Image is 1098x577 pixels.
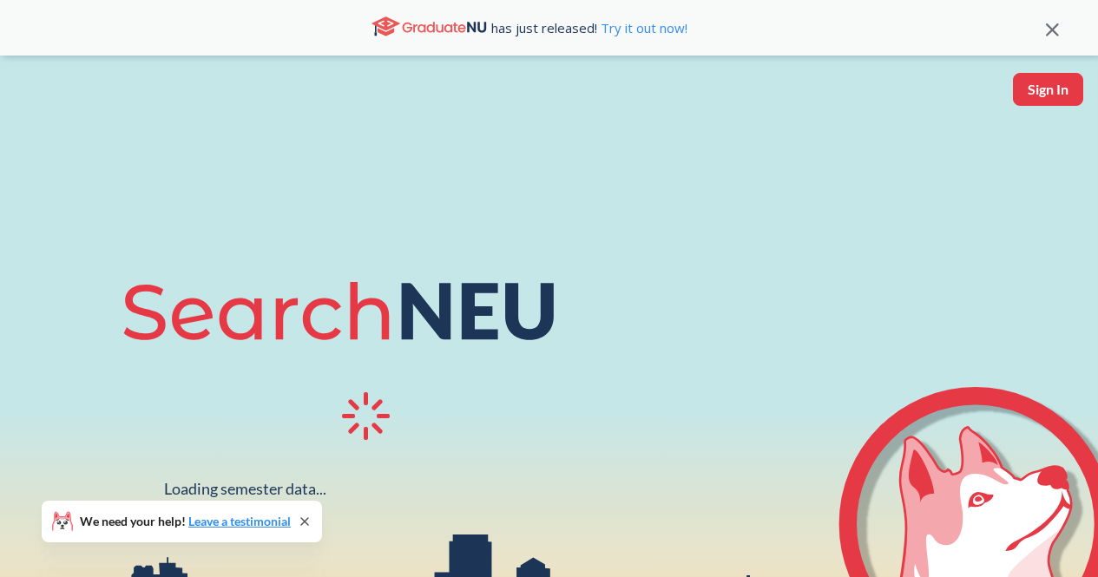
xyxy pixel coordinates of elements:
[491,18,687,37] span: has just released!
[1013,73,1083,106] button: Sign In
[597,19,687,36] a: Try it out now!
[164,479,326,499] div: Loading semester data...
[188,514,291,528] a: Leave a testimonial
[80,515,291,528] span: We need your help!
[17,73,58,126] img: sandbox logo
[17,73,58,131] a: sandbox logo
